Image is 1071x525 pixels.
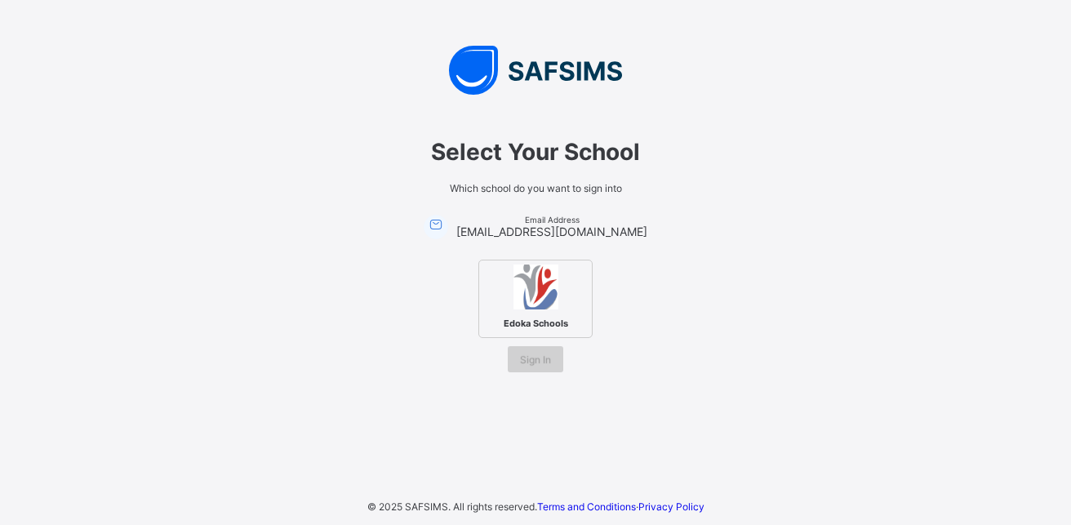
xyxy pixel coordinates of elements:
span: Email Address [456,215,647,225]
span: Which school do you want to sign into [307,182,764,194]
span: Edoka Schools [500,314,572,333]
span: · [537,501,704,513]
span: © 2025 SAFSIMS. All rights reserved. [367,501,537,513]
img: SAFSIMS Logo [291,46,780,95]
a: Terms and Conditions [537,501,636,513]
a: Privacy Policy [638,501,704,513]
img: Edoka Schools [513,265,558,309]
span: [EMAIL_ADDRESS][DOMAIN_NAME] [456,225,647,238]
span: Select Your School [307,138,764,166]
span: Sign In [520,354,551,366]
